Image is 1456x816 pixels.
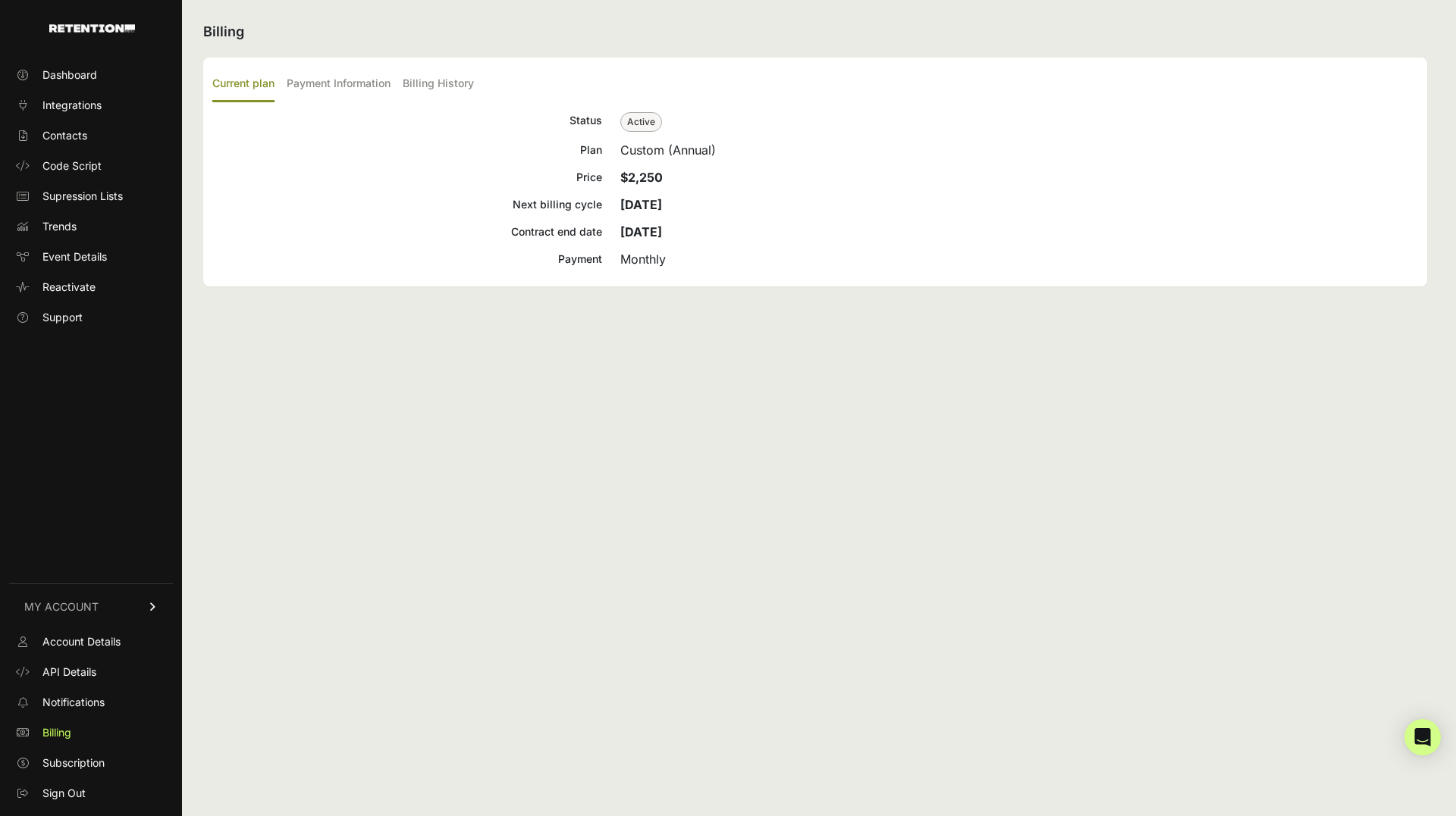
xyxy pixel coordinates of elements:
label: Billing History [403,67,474,102]
label: Current plan [212,67,275,102]
a: Subscription [9,751,173,775]
a: API Details [9,660,173,684]
span: Event Details [42,249,107,264]
strong: $2,250 [620,170,663,185]
div: Payment [212,250,602,268]
span: Dashboard [42,67,97,83]
div: Contract end date [212,223,602,241]
a: Support [9,305,173,330]
span: API Details [42,664,96,680]
span: Subscription [42,755,105,771]
strong: [DATE] [620,197,662,212]
a: Trends [9,214,173,239]
a: MY ACCOUNT [9,583,173,630]
div: Monthly [620,250,1418,268]
a: Event Details [9,245,173,269]
span: Reactivate [42,280,96,295]
span: Account Details [42,634,121,649]
img: Retention.com [49,24,135,33]
span: Billing [42,725,71,740]
a: Account Details [9,630,173,654]
a: Sign Out [9,781,173,805]
span: Sign Out [42,786,86,801]
a: Code Script [9,154,173,178]
h2: Billing [203,21,1427,42]
a: Billing [9,721,173,745]
span: Contacts [42,128,87,143]
span: Supression Lists [42,189,123,204]
div: Plan [212,141,602,159]
span: Trends [42,219,77,234]
div: Next billing cycle [212,195,602,214]
span: Support [42,310,83,325]
div: Status [212,111,602,132]
a: Dashboard [9,63,173,87]
a: Reactivate [9,275,173,299]
a: Notifications [9,690,173,714]
div: Custom (Annual) [620,141,1418,159]
span: MY ACCOUNT [24,599,99,614]
a: Supression Lists [9,184,173,208]
a: Integrations [9,93,173,117]
span: Active [620,112,662,132]
strong: [DATE] [620,224,662,239]
div: Price [212,168,602,186]
span: Code Script [42,158,102,174]
span: Notifications [42,695,105,710]
div: Open Intercom Messenger [1404,719,1441,755]
span: Integrations [42,98,102,113]
label: Payment Information [287,67,391,102]
a: Contacts [9,123,173,148]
